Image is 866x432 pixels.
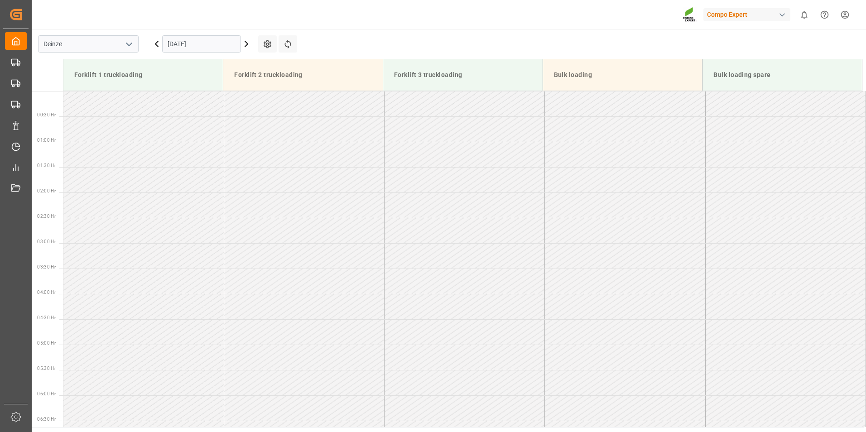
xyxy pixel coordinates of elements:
[37,239,56,244] span: 03:00 Hr
[37,138,56,143] span: 01:00 Hr
[71,67,216,83] div: Forklift 1 truckloading
[814,5,835,25] button: Help Center
[37,417,56,422] span: 06:30 Hr
[37,366,56,371] span: 05:30 Hr
[37,315,56,320] span: 04:30 Hr
[37,188,56,193] span: 02:00 Hr
[703,6,794,23] button: Compo Expert
[710,67,855,83] div: Bulk loading spare
[231,67,375,83] div: Forklift 2 truckloading
[37,391,56,396] span: 06:00 Hr
[37,214,56,219] span: 02:30 Hr
[122,37,135,51] button: open menu
[37,112,56,117] span: 00:30 Hr
[37,290,56,295] span: 04:00 Hr
[38,35,139,53] input: Type to search/select
[390,67,535,83] div: Forklift 3 truckloading
[37,163,56,168] span: 01:30 Hr
[550,67,695,83] div: Bulk loading
[162,35,241,53] input: DD.MM.YYYY
[703,8,790,21] div: Compo Expert
[37,341,56,346] span: 05:00 Hr
[683,7,697,23] img: Screenshot%202023-09-29%20at%2010.02.21.png_1712312052.png
[794,5,814,25] button: show 0 new notifications
[37,264,56,269] span: 03:30 Hr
